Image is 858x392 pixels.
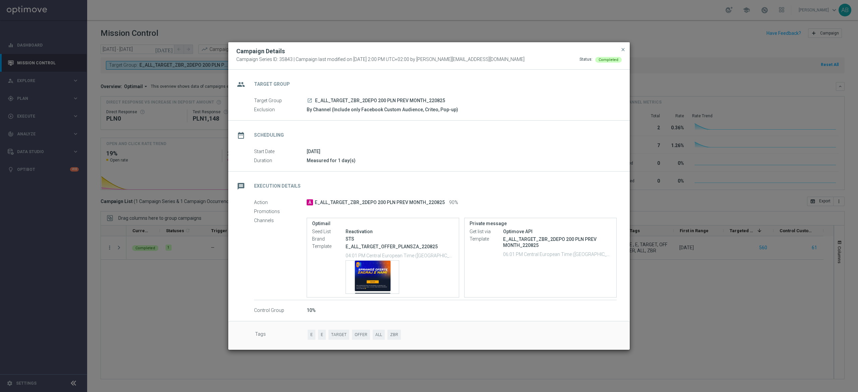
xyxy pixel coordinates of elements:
label: Private message [470,221,611,226]
h2: Execution Details [254,183,301,189]
span: ZBR [387,330,401,340]
span: TARGET [328,330,349,340]
label: Tags [255,330,308,340]
span: 90% [449,200,458,206]
label: Duration [254,158,307,164]
label: Control Group [254,308,307,314]
span: E_ALL_TARGET_ZBR_2DEPO 200 PLN PREV MONTH_220825 [315,200,445,206]
span: A [307,199,313,205]
p: E_ALL_TARGET_ZBR_2DEPO 200 PLN PREV MONTH_220825 [503,236,611,248]
p: 06:01 PM Central European Time ([GEOGRAPHIC_DATA]) (UTC +02:00) [503,251,611,257]
label: Promotions [254,209,307,215]
i: group [235,78,247,90]
h2: Target Group [254,81,290,87]
div: [DATE] [307,148,617,155]
h2: Scheduling [254,132,284,138]
label: Template [470,236,503,242]
i: launch [307,98,312,103]
label: Target Group [254,98,307,104]
div: STS [346,236,454,242]
i: message [235,180,247,192]
p: 04:01 PM Central European Time ([GEOGRAPHIC_DATA]) (UTC +02:00) [346,252,454,259]
span: E_ALL_TARGET_ZBR_2DEPO 200 PLN PREV MONTH_220825 [315,98,445,104]
span: ALL [373,330,385,340]
p: E_ALL_TARGET_OFFER_PLANSZA_220825 [346,244,454,250]
h2: Campaign Details [236,47,285,55]
i: date_range [235,129,247,141]
label: Exclusion [254,107,307,113]
span: Completed [599,58,618,62]
label: Template [312,244,346,250]
label: Seed List [312,229,346,235]
div: Optimove API [503,228,611,235]
span: OFFER [352,330,370,340]
div: By Channel (Include only Facebook Custom Audience, Criteo, Pop-up) [307,106,617,113]
colored-tag: Completed [595,57,622,62]
label: Start Date [254,149,307,155]
label: Optimail [312,221,454,226]
span: E [318,330,326,340]
span: Campaign Series ID: 35843 | Campaign last modified on [DATE] 2:00 PM UTC+02:00 by [PERSON_NAME][E... [236,57,525,63]
div: 10% [307,307,617,314]
label: Brand [312,236,346,242]
span: close [620,47,626,52]
label: Action [254,200,307,206]
a: launch [307,98,313,104]
div: Status: [579,57,593,63]
div: Measured for 1 day(s) [307,157,617,164]
label: Get list via [470,229,503,235]
div: Reactivation [346,228,454,235]
label: Channels [254,218,307,224]
span: E [308,330,315,340]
